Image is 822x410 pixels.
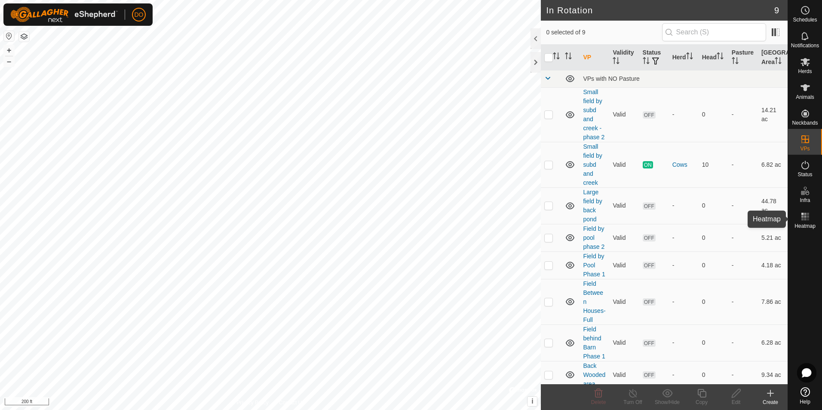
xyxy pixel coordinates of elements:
[672,201,695,210] div: -
[798,69,812,74] span: Herds
[717,54,724,61] p-sorticon: Activate to sort
[753,398,788,406] div: Create
[788,384,822,408] a: Help
[800,399,810,404] span: Help
[643,58,650,65] p-sorticon: Activate to sort
[616,398,650,406] div: Turn Off
[699,87,728,142] td: 0
[699,324,728,361] td: 0
[4,45,14,55] button: +
[662,23,766,41] input: Search (S)
[583,89,604,141] a: Small field by subd and creek -phase 2
[609,251,639,279] td: Valid
[650,398,684,406] div: Show/Hide
[758,224,788,251] td: 5.21 ac
[609,187,639,224] td: Valid
[583,189,602,223] a: Large field by back pond
[643,262,656,269] span: OFF
[794,223,816,229] span: Heatmap
[672,160,695,169] div: Cows
[10,7,118,22] img: Gallagher Logo
[775,58,782,65] p-sorticon: Activate to sort
[791,43,819,48] span: Notifications
[699,187,728,224] td: 0
[583,225,604,250] a: Field by pool phase 2
[643,298,656,306] span: OFF
[797,172,812,177] span: Status
[583,280,605,323] a: Field Between Houses-Full
[758,279,788,324] td: 7.86 ac
[609,142,639,187] td: Valid
[546,28,662,37] span: 0 selected of 9
[699,361,728,389] td: 0
[613,58,620,65] p-sorticon: Activate to sort
[643,161,653,168] span: ON
[135,10,144,19] span: DO
[609,87,639,142] td: Valid
[699,142,728,187] td: 10
[758,87,788,142] td: 14.21 ac
[728,142,758,187] td: -
[672,370,695,379] div: -
[684,398,719,406] div: Copy
[669,45,699,70] th: Herd
[643,371,656,379] span: OFF
[728,324,758,361] td: -
[672,233,695,242] div: -
[643,111,656,119] span: OFF
[699,251,728,279] td: 0
[583,326,605,360] a: Field behind Barn Phase 1
[792,120,818,125] span: Neckbands
[758,45,788,70] th: [GEOGRAPHIC_DATA] Area
[686,54,693,61] p-sorticon: Activate to sort
[591,399,606,405] span: Delete
[732,58,739,65] p-sorticon: Activate to sort
[583,75,784,82] div: VPs with NO Pasture
[583,253,605,278] a: Field by Pool Phase 1
[19,31,29,42] button: Map Layers
[546,5,774,15] h2: In Rotation
[672,110,695,119] div: -
[553,54,560,61] p-sorticon: Activate to sort
[699,45,728,70] th: Head
[758,187,788,224] td: 44.78 ac
[583,362,605,387] a: Back Wooded area
[583,143,602,186] a: Small field by subd and creek
[279,399,304,407] a: Contact Us
[728,87,758,142] td: -
[758,142,788,187] td: 6.82 ac
[4,56,14,67] button: –
[800,146,810,151] span: VPs
[639,45,669,70] th: Status
[728,45,758,70] th: Pasture
[643,202,656,210] span: OFF
[580,45,609,70] th: VP
[672,338,695,347] div: -
[699,224,728,251] td: 0
[758,324,788,361] td: 6.28 ac
[728,187,758,224] td: -
[728,361,758,389] td: -
[800,198,810,203] span: Infra
[758,251,788,279] td: 4.18 ac
[728,224,758,251] td: -
[672,297,695,306] div: -
[793,17,817,22] span: Schedules
[758,361,788,389] td: 9.34 ac
[609,224,639,251] td: Valid
[672,261,695,270] div: -
[728,251,758,279] td: -
[609,45,639,70] th: Validity
[609,279,639,324] td: Valid
[728,279,758,324] td: -
[609,324,639,361] td: Valid
[643,234,656,242] span: OFF
[528,397,537,406] button: i
[236,399,269,407] a: Privacy Policy
[774,4,779,17] span: 9
[565,54,572,61] p-sorticon: Activate to sort
[643,340,656,347] span: OFF
[699,279,728,324] td: 0
[609,361,639,389] td: Valid
[4,31,14,41] button: Reset Map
